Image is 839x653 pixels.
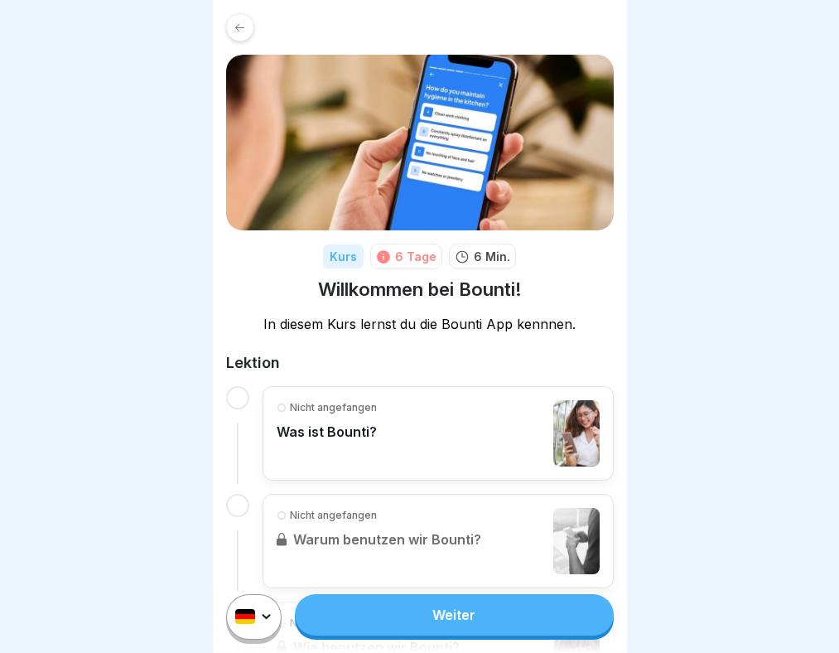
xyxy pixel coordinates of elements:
div: 6 Tage [395,248,436,265]
img: de.svg [235,610,255,625]
p: Was ist Bounti? [277,423,377,440]
h1: Willkommen bei Bounti! [318,278,522,302]
img: xh3bnih80d1pxcetv9zsuevg.png [226,55,614,230]
p: 6 Min. [474,248,510,265]
img: cljrty16a013ueu01ep0uwpyx.jpg [553,400,600,467]
div: Kurs [323,244,364,268]
h2: Lektion [226,353,614,373]
a: Nicht angefangenWas ist Bounti? [277,400,600,467]
p: In diesem Kurs lernst du die Bounti App kennnen. [226,315,614,333]
p: Nicht angefangen [290,400,377,415]
a: Weiter [295,594,613,636]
